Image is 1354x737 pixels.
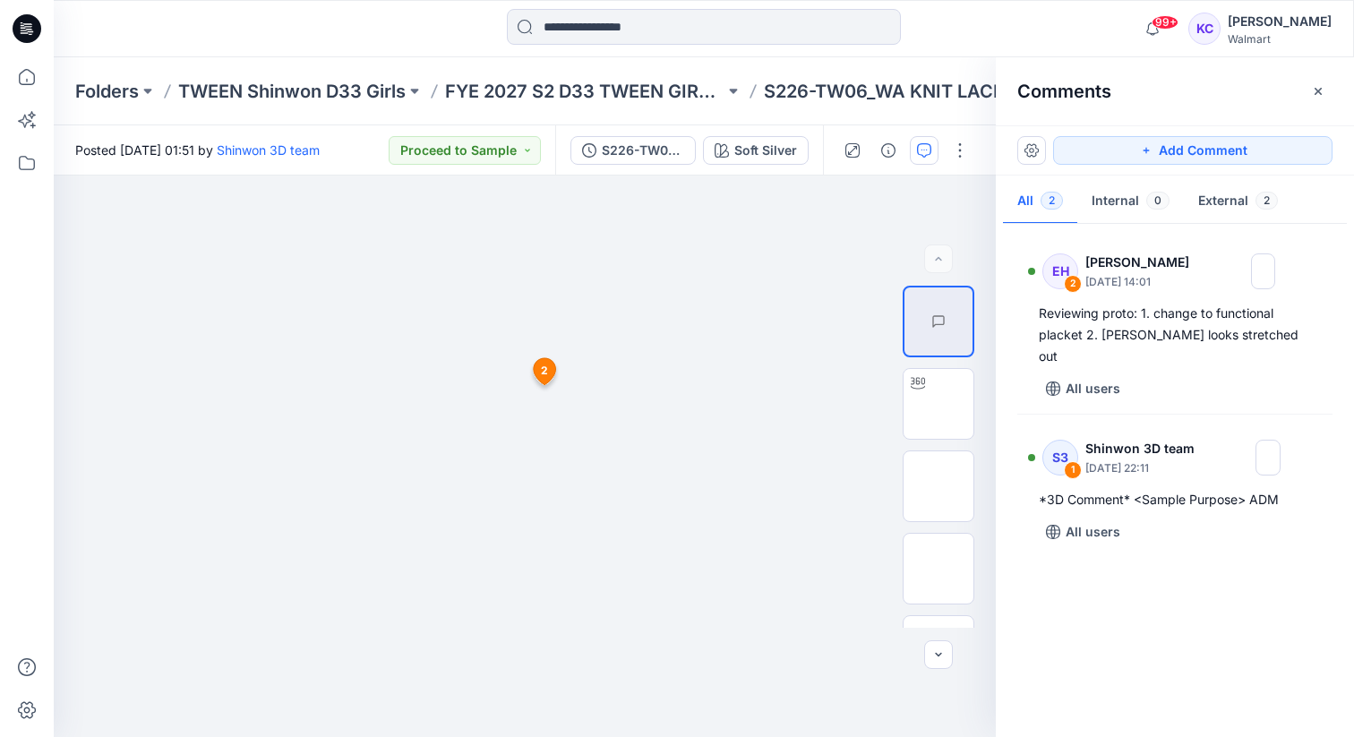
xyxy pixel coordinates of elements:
button: Add Comment [1053,136,1333,165]
h2: Comments [1017,81,1111,102]
span: 2 [1041,192,1063,210]
span: 0 [1146,192,1170,210]
button: All users [1039,518,1127,546]
div: Reviewing proto: 1. change to functional placket 2. [PERSON_NAME] looks stretched out [1039,303,1311,367]
span: Posted [DATE] 01:51 by [75,141,320,159]
div: KC [1188,13,1221,45]
div: S3 [1042,440,1078,476]
p: Shinwon 3D team [1085,438,1205,459]
p: [PERSON_NAME] [1085,252,1201,273]
p: [DATE] 14:01 [1085,273,1201,291]
a: TWEEN Shinwon D33 Girls [178,79,406,104]
div: Soft Silver [734,141,797,160]
p: All users [1066,521,1120,543]
button: Internal [1077,179,1184,225]
span: 2 [1255,192,1278,210]
button: All [1003,179,1077,225]
a: Shinwon 3D team [217,142,320,158]
button: External [1184,179,1292,225]
div: Walmart [1228,32,1332,46]
div: *3D Comment* <Sample Purpose> ADM [1039,489,1311,510]
p: All users [1066,378,1120,399]
button: All users [1039,374,1127,403]
p: [DATE] 22:11 [1085,459,1205,477]
div: S226-TW06_WA KNIT LACE TRIM CAMI [602,141,684,160]
div: [PERSON_NAME] [1228,11,1332,32]
div: 1 [1064,461,1082,479]
div: EH [1042,253,1078,289]
a: Folders [75,79,139,104]
button: S226-TW06_WA KNIT LACE TRIM CAMI [570,136,696,165]
span: 99+ [1152,15,1178,30]
p: S226-TW06_WA KNIT LACE TRIM CAMI [764,79,1043,104]
a: FYE 2027 S2 D33 TWEEN GIRL [PERSON_NAME] [445,79,724,104]
button: Details [874,136,903,165]
button: Soft Silver [703,136,809,165]
div: 2 [1064,275,1082,293]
